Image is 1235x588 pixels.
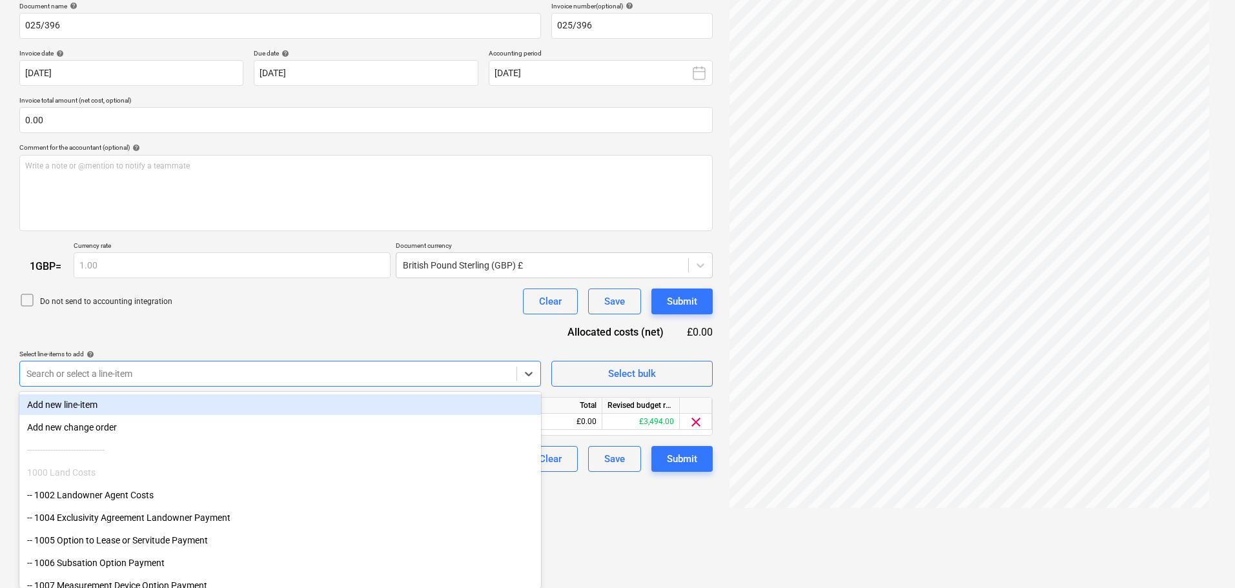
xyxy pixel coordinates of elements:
div: ------------------------------ [19,440,541,460]
p: Invoice total amount (net cost, optional) [19,96,713,107]
button: Clear [523,446,578,472]
div: £3,494.00 [602,414,680,430]
p: Document currency [396,241,713,252]
p: Do not send to accounting integration [40,296,172,307]
div: 1000 Land Costs [19,462,541,483]
span: help [54,50,64,57]
input: Due date not specified [254,60,478,86]
button: Clear [523,289,578,314]
div: Submit [667,451,697,467]
button: Select bulk [551,361,713,387]
div: £0.00 [525,414,602,430]
div: Invoice date [19,49,243,57]
button: Save [588,289,641,314]
div: Save [604,293,625,310]
input: Document name [19,13,541,39]
div: -- 1006 Subsation Option Payment [19,553,541,573]
div: Document name [19,2,541,10]
span: help [67,2,77,10]
span: clear [688,414,704,430]
input: Invoice date not specified [19,60,243,86]
div: -- 1005 Option to Lease or Servitude Payment [19,530,541,551]
div: -- 1004 Exclusivity Agreement Landowner Payment [19,507,541,528]
div: Select line-items to add [19,350,541,358]
div: 1 GBP = [19,260,74,272]
div: Total [525,398,602,414]
div: Revised budget remaining [602,398,680,414]
input: Invoice total amount (net cost, optional) [19,107,713,133]
span: help [279,50,289,57]
div: Invoice number (optional) [551,2,713,10]
iframe: Chat Widget [1170,526,1235,588]
div: Allocated costs (net) [545,325,684,340]
span: help [84,350,94,358]
div: -- 1002 Landowner Agent Costs [19,485,541,505]
span: help [130,144,140,152]
div: Save [604,451,625,467]
div: Submit [667,293,697,310]
button: Submit [651,446,713,472]
button: [DATE] [489,60,713,86]
div: Comment for the accountant (optional) [19,143,713,152]
div: Clear [539,293,562,310]
div: Add new line-item [19,394,541,415]
p: Currency rate [74,241,391,252]
button: Save [588,446,641,472]
div: Add new change order [19,417,541,438]
p: Accounting period [489,49,713,60]
input: Invoice number [551,13,713,39]
div: Clear [539,451,562,467]
span: help [623,2,633,10]
button: Submit [651,289,713,314]
div: Due date [254,49,478,57]
div: £0.00 [684,325,713,340]
div: Select bulk [608,365,656,382]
